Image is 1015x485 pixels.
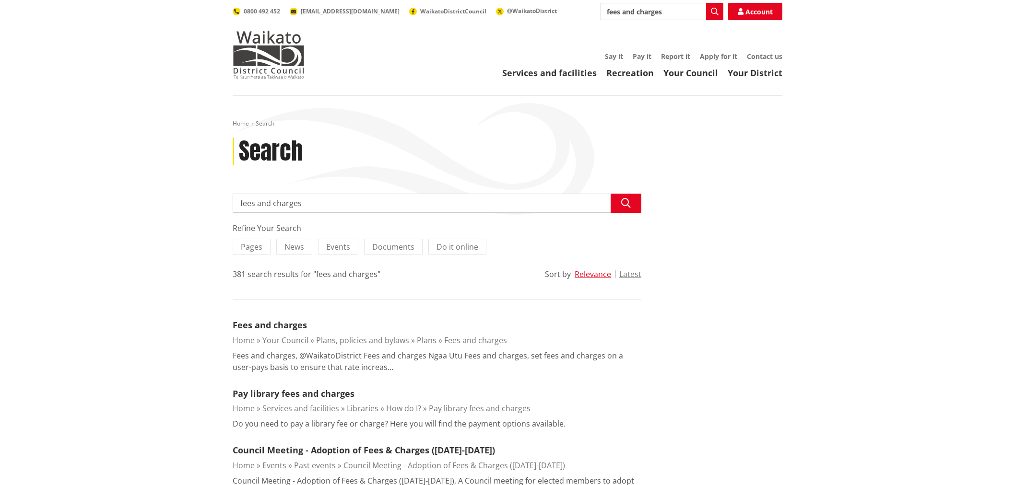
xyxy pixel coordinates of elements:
span: Events [326,242,350,252]
a: Services and facilities [262,403,339,414]
span: [EMAIL_ADDRESS][DOMAIN_NAME] [301,7,400,15]
a: Home [233,335,255,346]
input: Search input [601,3,723,20]
a: Fees and charges [233,319,307,331]
a: Report it [661,52,690,61]
input: Search input [233,194,641,213]
a: Contact us [747,52,782,61]
img: Waikato District Council - Te Kaunihera aa Takiwaa o Waikato [233,31,305,79]
a: Council Meeting - Adoption of Fees & Charges ([DATE]-[DATE]) [233,444,495,456]
div: 381 search results for "fees and charges" [233,268,380,280]
a: Home [233,403,255,414]
a: Your Council [663,67,718,79]
a: Home [233,119,249,127]
span: Pages [241,242,262,252]
a: 0800 492 452 [233,7,280,15]
nav: breadcrumb [233,120,782,128]
a: Your District [728,67,782,79]
span: News [284,242,304,252]
span: Search [256,119,274,127]
a: Libraries [347,403,378,414]
a: Plans [417,335,437,346]
a: Your Council [262,335,308,346]
a: Pay library fees and charges [233,388,354,399]
a: Plans, policies and bylaws [316,335,409,346]
span: Do it online [437,242,478,252]
span: @WaikatoDistrict [507,7,557,15]
a: Recreation [606,67,654,79]
button: Relevance [575,270,611,278]
div: Refine Your Search [233,222,641,234]
a: Account [728,3,782,20]
a: [EMAIL_ADDRESS][DOMAIN_NAME] [290,7,400,15]
a: Fees and charges [444,335,507,346]
span: WaikatoDistrictCouncil [420,7,486,15]
a: Council Meeting - Adoption of Fees & Charges ([DATE]-[DATE]) [343,460,565,471]
a: How do I? [386,403,421,414]
a: Events [262,460,286,471]
a: Home [233,460,255,471]
p: Fees and charges, @WaikatoDistrict Fees and charges Ngaa Utu Fees and charges, set fees and charg... [233,350,641,373]
button: Latest [619,270,641,278]
a: @WaikatoDistrict [496,7,557,15]
p: Do you need to pay a library fee or charge? Here you will find the payment options available. [233,418,566,429]
a: Apply for it [700,52,737,61]
a: Pay library fees and charges [429,403,531,414]
a: Pay it [633,52,651,61]
div: Sort by [545,268,571,280]
a: Services and facilities [502,67,597,79]
span: Documents [372,242,414,252]
a: Say it [605,52,623,61]
span: 0800 492 452 [244,7,280,15]
a: Past events [294,460,336,471]
h1: Search [239,138,303,165]
a: WaikatoDistrictCouncil [409,7,486,15]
